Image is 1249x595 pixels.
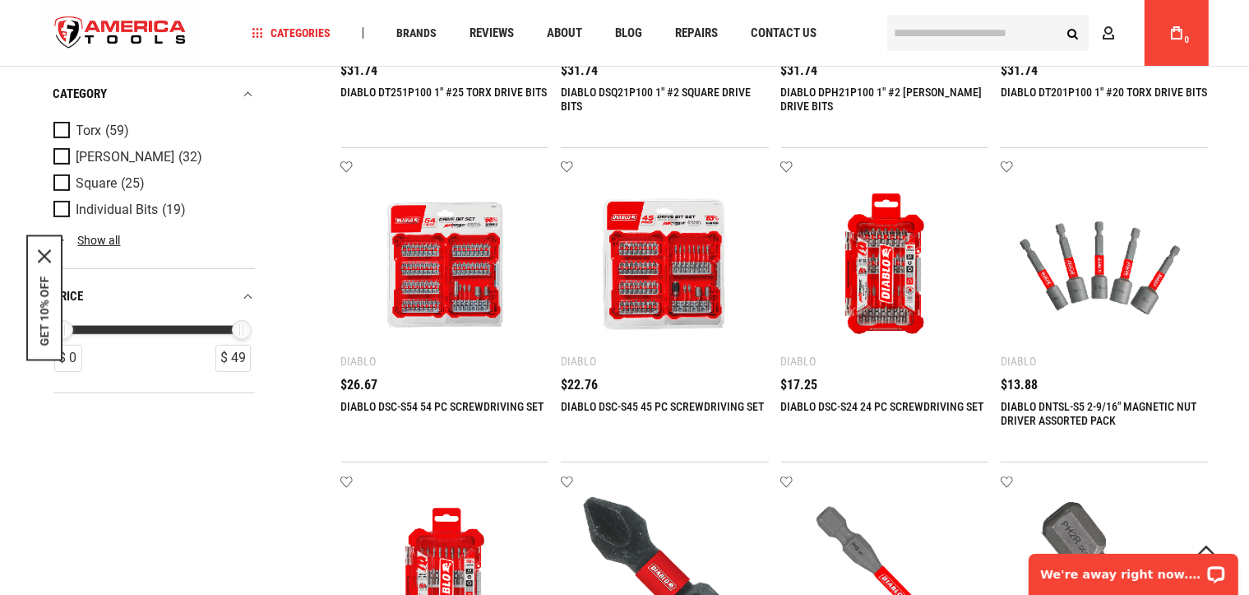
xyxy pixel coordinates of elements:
[668,22,725,44] a: Repairs
[781,64,818,77] span: $31.74
[41,2,201,64] a: store logo
[798,177,973,352] img: DIABLO DSC-S24 24 PC SCREWDRIVING SET
[76,202,159,217] span: Individual Bits
[781,400,984,413] a: DIABLO DSC-S24 24 PC SCREWDRIVING SET
[389,22,444,44] a: Brands
[561,64,598,77] span: $31.74
[1001,64,1038,77] span: $31.74
[675,27,718,40] span: Repairs
[547,27,582,40] span: About
[1057,17,1089,49] button: Search
[561,355,596,368] div: Diablo
[341,400,544,413] a: DIABLO DSC-S54 54 PC SCREWDRIVING SET
[163,203,187,217] span: (19)
[38,249,51,263] svg: close icon
[53,66,255,393] div: Product Filters
[41,2,201,64] img: America Tools
[53,201,251,219] a: Individual Bits (19)
[53,286,255,308] div: price
[76,176,118,191] span: Square
[76,150,175,165] span: [PERSON_NAME]
[615,27,642,40] span: Blog
[462,22,521,44] a: Reviews
[577,177,752,352] img: DIABLO DSC-S45 45 PC SCREWDRIVING SET
[1001,86,1207,99] a: DIABLO DT201P100 1" #20 TORX DRIVE BITS
[76,123,102,138] span: Torx
[53,83,255,105] div: category
[561,86,751,113] a: DIABLO DSQ21P100 1" #2 SQUARE DRIVE BITS
[608,22,650,44] a: Blog
[1018,543,1249,595] iframe: LiveChat chat widget
[53,148,251,166] a: [PERSON_NAME] (32)
[781,379,818,392] span: $17.25
[751,27,816,40] span: Contact Us
[1001,355,1036,368] div: Diablo
[470,27,514,40] span: Reviews
[106,124,130,138] span: (59)
[38,276,51,346] button: GET 10% OFF
[53,234,121,247] a: Show all
[1017,177,1192,352] img: DIABLO DNTSL-S5 2-9/16
[122,177,146,191] span: (25)
[341,355,377,368] div: Diablo
[215,345,251,372] div: $ 49
[252,27,331,39] span: Categories
[781,355,816,368] div: Diablo
[38,249,51,263] button: Close
[743,22,824,44] a: Contact Us
[539,22,590,44] a: About
[53,174,251,193] a: Square (25)
[54,345,82,372] div: $ 0
[341,379,378,392] span: $26.67
[396,27,437,39] span: Brands
[53,122,251,140] a: Torx (59)
[1185,35,1190,44] span: 0
[1001,379,1038,392] span: $13.88
[781,86,983,113] a: DIABLO DPH21P100 1" #2 [PERSON_NAME] DRIVE BITS
[1001,400,1196,427] a: DIABLO DNTSL-S5 2-9/16" MAGNETIC NUT DRIVER ASSORTED PACK
[244,22,338,44] a: Categories
[341,86,548,99] a: DIABLO DT251P100 1" #25 TORX DRIVE BITS
[179,151,203,165] span: (32)
[341,64,378,77] span: $31.74
[561,379,598,392] span: $22.76
[358,177,533,352] img: DIABLO DSC-S54 54 PC SCREWDRIVING SET
[561,400,764,413] a: DIABLO DSC-S45 45 PC SCREWDRIVING SET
